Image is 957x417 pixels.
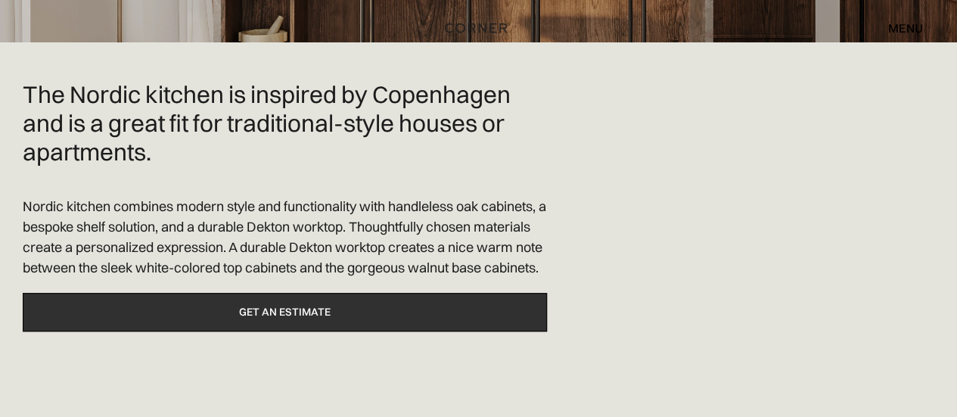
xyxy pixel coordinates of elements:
[23,293,547,331] a: Get an estimate
[23,196,547,278] p: Nordic kitchen combines modern style and functionality with handleless oak cabinets, a bespoke sh...
[888,22,923,34] div: menu
[447,18,510,38] a: home
[23,80,547,166] h2: The Nordic kitchen is inspired by Copenhagen and is a great fit for traditional-style houses or a...
[873,15,923,41] div: menu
